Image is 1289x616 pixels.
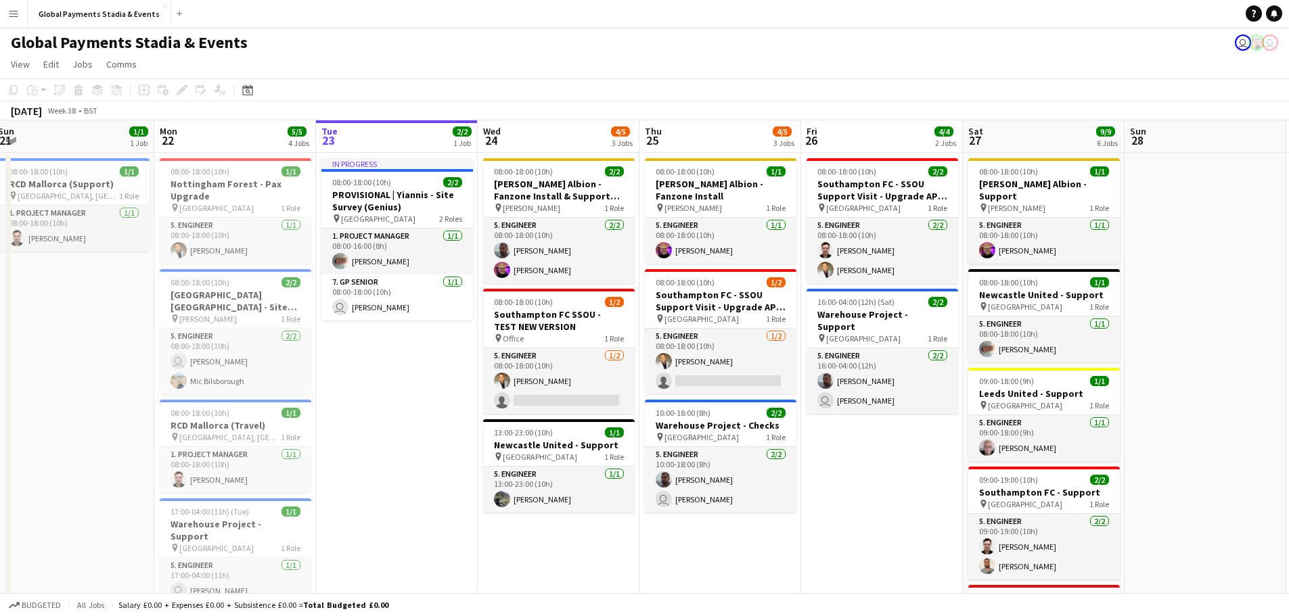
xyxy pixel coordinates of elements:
span: 1 Role [119,191,139,201]
span: [GEOGRAPHIC_DATA] [826,333,901,343]
app-job-card: 16:00-04:00 (12h) (Sat)2/2Warehouse Project - Support [GEOGRAPHIC_DATA]1 Role5. Engineer2/216:00-... [807,289,958,414]
span: 1 Role [766,432,786,442]
span: 2/2 [281,277,300,287]
span: 08:00-18:00 (10h) [656,166,715,176]
h3: Southampton FC - SSOU Support Visit - Upgrade APK for 4 Drink Max [645,289,796,313]
span: 1 Role [1089,400,1109,410]
span: 1 Role [1089,302,1109,312]
app-job-card: 08:00-18:00 (10h)1/1[PERSON_NAME] Albion - Fanzone Install [PERSON_NAME]1 Role5. Engineer1/108:00... [645,158,796,264]
app-card-role: 5. Engineer2/216:00-04:00 (12h)[PERSON_NAME] [PERSON_NAME] [807,348,958,414]
span: 08:00-18:00 (10h) [494,297,553,307]
app-job-card: 08:00-18:00 (10h)1/1RCD Mallorca (Travel) [GEOGRAPHIC_DATA], [GEOGRAPHIC_DATA]1 Role1. Project Ma... [160,400,311,493]
span: 16:00-04:00 (12h) (Sat) [817,297,895,307]
div: 09:00-19:00 (10h)2/2Southampton FC - Support [GEOGRAPHIC_DATA]1 Role5. Engineer2/209:00-19:00 (10... [968,467,1120,579]
span: 1/1 [605,427,624,437]
span: 1/1 [1090,166,1109,176]
span: [GEOGRAPHIC_DATA] [664,314,739,324]
span: [GEOGRAPHIC_DATA], [GEOGRAPHIC_DATA] [179,432,281,442]
h3: PROVISIONAL | Yiannis - Site Survey (Genius) [321,189,473,213]
span: 1 Role [766,314,786,324]
span: 1 Role [928,333,947,343]
app-card-role: 5. Engineer2/208:00-18:00 (10h) [PERSON_NAME]Mic Bilsborough [160,329,311,394]
span: 26 [805,133,817,148]
span: 1 Role [1089,499,1109,509]
app-card-role: 5. Engineer2/208:00-18:00 (10h)[PERSON_NAME][PERSON_NAME] [807,218,958,283]
div: 4 Jobs [288,138,309,148]
span: 1/1 [1090,277,1109,287]
span: 28 [1128,133,1146,148]
span: [GEOGRAPHIC_DATA] [988,400,1062,410]
app-job-card: In progress08:00-18:00 (10h)2/2PROVISIONAL | Yiannis - Site Survey (Genius) [GEOGRAPHIC_DATA]2 Ro... [321,158,473,321]
span: 10:00-18:00 (8h) [656,408,710,418]
span: Fri [807,125,817,137]
a: Edit [38,55,64,73]
app-card-role: 5. Engineer2/210:00-18:00 (8h)[PERSON_NAME] [PERSON_NAME] [645,447,796,513]
app-job-card: 09:00-18:00 (9h)1/1Leeds United - Support [GEOGRAPHIC_DATA]1 Role5. Engineer1/109:00-18:00 (9h)[P... [968,368,1120,461]
div: [DATE] [11,104,42,118]
div: 2 Jobs [935,138,956,148]
span: Tue [321,125,338,137]
app-job-card: 08:00-18:00 (10h)1/2Southampton FC - SSOU Support Visit - Upgrade APK for 4 Drink Max [GEOGRAPHIC... [645,269,796,394]
app-user-avatar: Ross Weszka [1262,34,1278,51]
div: 1 Job [130,138,148,148]
span: 9/9 [1096,126,1115,137]
a: View [5,55,35,73]
app-card-role: 5. Engineer1/108:00-18:00 (10h)[PERSON_NAME] [968,316,1120,362]
div: 1 Job [453,138,471,148]
h3: Leeds United - Support [968,387,1120,400]
h3: Warehouse Project - Support [807,308,958,333]
span: [GEOGRAPHIC_DATA] [664,432,739,442]
span: [PERSON_NAME] [179,314,237,324]
div: 13:00-23:00 (10h)1/1Newcastle United - Support [GEOGRAPHIC_DATA]1 Role5. Engineer1/113:00-23:00 (... [483,419,635,513]
app-job-card: 08:00-18:00 (10h)2/2Southampton FC - SSOU Support Visit - Upgrade APK for 4 Drink Max [GEOGRAPHIC... [807,158,958,283]
span: Office [503,333,524,343]
h3: Southampton FC - SSOU Support Visit - Upgrade APK for 4 Drink Max [807,178,958,202]
div: Salary £0.00 + Expenses £0.00 + Subsistence £0.00 = [118,600,388,610]
span: 2/2 [767,408,786,418]
span: 2/2 [1090,475,1109,485]
span: [PERSON_NAME] [664,203,722,213]
app-user-avatar: Bleep Engineering [1235,34,1251,51]
h3: Newcastle United - Support [968,289,1120,301]
div: 10:00-18:00 (8h)2/2Warehouse Project - Checks [GEOGRAPHIC_DATA]1 Role5. Engineer2/210:00-18:00 (8... [645,400,796,513]
span: 08:00-18:00 (10h) [332,177,391,187]
div: 08:00-18:00 (10h)1/1[PERSON_NAME] Albion - Support [PERSON_NAME]1 Role5. Engineer1/108:00-18:00 (... [968,158,1120,264]
app-card-role: 5. Engineer2/209:00-19:00 (10h)[PERSON_NAME][PERSON_NAME] [968,514,1120,579]
h3: Warehouse Project - Checks [645,419,796,431]
span: 08:00-18:00 (10h) [171,166,229,176]
app-job-card: 08:00-18:00 (10h)1/1Newcastle United - Support [GEOGRAPHIC_DATA]1 Role5. Engineer1/108:00-18:00 (... [968,269,1120,362]
app-card-role: 5. Engineer2/208:00-18:00 (10h)[PERSON_NAME][PERSON_NAME] [483,218,635,283]
app-card-role: 5. Engineer1/108:00-18:00 (10h)[PERSON_NAME] [968,218,1120,264]
span: [GEOGRAPHIC_DATA] [988,302,1062,312]
span: 1 Role [604,203,624,213]
span: 2/2 [928,166,947,176]
span: [GEOGRAPHIC_DATA] [503,452,577,462]
div: 08:00-18:00 (10h)1/1Nottingham Forest - Pax Upgrade [GEOGRAPHIC_DATA]1 Role5. Engineer1/108:00-18... [160,158,311,264]
span: 2/2 [928,297,947,307]
app-user-avatar: Mic Bilsborough [1248,34,1265,51]
span: 1/2 [605,297,624,307]
span: 1/1 [281,506,300,517]
span: 1 Role [281,543,300,553]
span: 1 Role [928,203,947,213]
h3: [GEOGRAPHIC_DATA] [GEOGRAPHIC_DATA] - Site Survey [160,289,311,313]
span: Wed [483,125,501,137]
span: 1/1 [129,126,148,137]
app-card-role: 5. Engineer1/113:00-23:00 (10h)[PERSON_NAME] [483,467,635,513]
a: Jobs [67,55,98,73]
span: Jobs [72,58,93,70]
span: Comms [106,58,137,70]
h3: [PERSON_NAME] Albion - Support [968,178,1120,202]
span: 2 Roles [439,214,462,224]
app-job-card: 08:00-18:00 (10h)2/2[PERSON_NAME] Albion - Fanzone Install & Support Jobs [PERSON_NAME]1 Role5. E... [483,158,635,283]
app-card-role: 5. Engineer1/108:00-18:00 (10h)[PERSON_NAME] [160,218,311,264]
span: Edit [43,58,59,70]
div: 3 Jobs [773,138,794,148]
span: [GEOGRAPHIC_DATA] [179,543,254,553]
div: BST [84,105,97,116]
span: 22 [158,133,177,148]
